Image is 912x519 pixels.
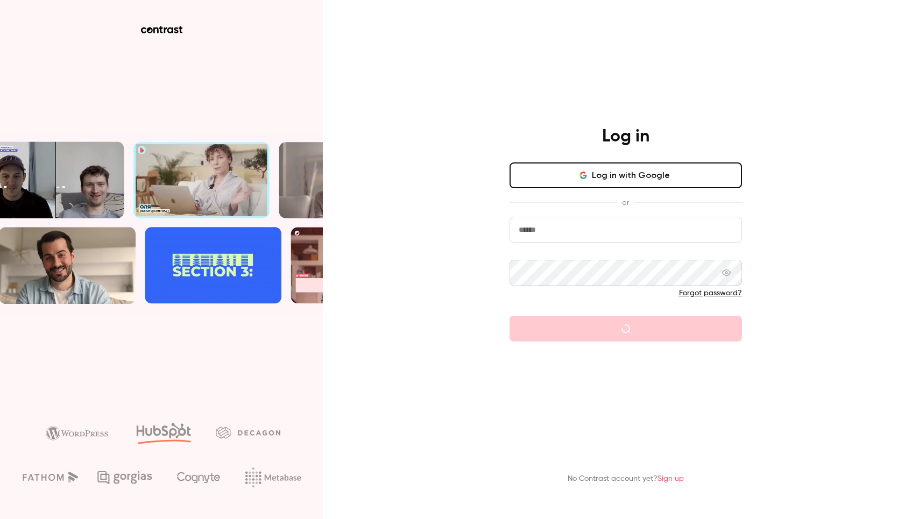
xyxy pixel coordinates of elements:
a: Sign up [658,475,684,482]
h4: Log in [602,126,649,147]
img: decagon [216,426,280,438]
span: or [617,197,634,208]
a: Forgot password? [679,289,742,297]
p: No Contrast account yet? [568,473,684,485]
button: Log in with Google [510,162,742,188]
